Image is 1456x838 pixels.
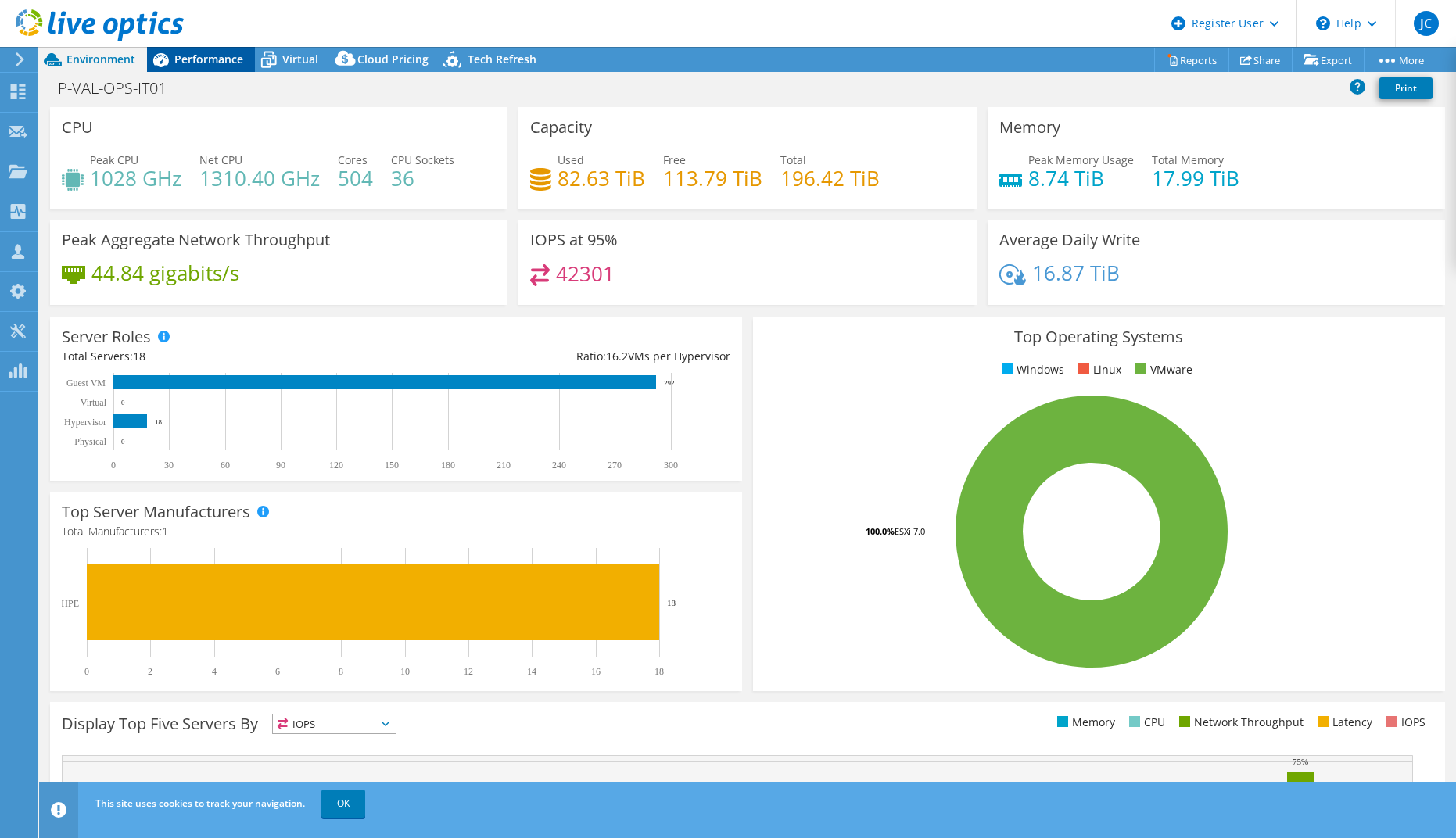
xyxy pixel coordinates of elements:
[273,714,396,733] span: IOPS
[1154,48,1229,72] a: Reports
[391,152,454,167] span: CPU Sockets
[556,265,615,282] h4: 42301
[174,52,243,66] span: Performance
[654,666,664,677] text: 18
[663,170,762,187] h4: 113.79 TiB
[497,460,511,471] text: 210
[1032,264,1120,281] h4: 16.87 TiB
[339,666,343,677] text: 8
[62,231,330,249] h3: Peak Aggregate Network Throughput
[667,598,676,607] text: 18
[74,436,106,447] text: Physical
[999,119,1060,136] h3: Memory
[338,170,373,187] h4: 504
[999,231,1140,249] h3: Average Daily Write
[606,349,628,363] span: 16.2
[199,170,320,187] h4: 1310.40 GHz
[1316,16,1330,30] svg: \n
[62,348,396,365] div: Total Servers:
[62,328,151,346] h3: Server Roles
[1074,361,1121,378] li: Linux
[998,361,1064,378] li: Windows
[61,598,79,609] text: HPE
[62,523,730,540] h4: Total Manufacturers:
[62,119,93,136] h3: CPU
[1228,48,1293,72] a: Share
[121,438,125,446] text: 0
[1314,714,1372,731] li: Latency
[1175,714,1304,731] li: Network Throughput
[164,460,174,471] text: 30
[1028,170,1134,187] h4: 8.74 TiB
[276,460,285,471] text: 90
[329,460,343,471] text: 120
[441,460,455,471] text: 180
[66,378,106,389] text: Guest VM
[1152,170,1239,187] h4: 17.99 TiB
[90,152,138,167] span: Peak CPU
[385,460,399,471] text: 150
[66,52,135,66] span: Environment
[663,152,686,167] span: Free
[282,52,318,66] span: Virtual
[391,170,454,187] h4: 36
[221,460,230,471] text: 60
[338,152,368,167] span: Cores
[664,460,678,471] text: 300
[1293,757,1308,766] text: 75%
[199,152,242,167] span: Net CPU
[558,152,584,167] span: Used
[1292,48,1365,72] a: Export
[552,460,566,471] text: 240
[148,666,152,677] text: 2
[895,525,925,537] tspan: ESXi 7.0
[664,379,675,387] text: 292
[81,397,107,408] text: Virtual
[1364,48,1436,72] a: More
[866,525,895,537] tspan: 100.0%
[468,52,536,66] span: Tech Refresh
[1028,152,1134,167] span: Peak Memory Usage
[780,170,880,187] h4: 196.42 TiB
[464,666,473,677] text: 12
[51,80,191,97] h1: P-VAL-OPS-IT01
[133,349,145,363] span: 18
[162,524,168,539] span: 1
[321,790,365,818] a: OK
[530,231,618,249] h3: IOPS at 95%
[558,170,645,187] h4: 82.63 TiB
[1125,714,1165,731] li: CPU
[84,666,89,677] text: 0
[765,328,1433,346] h3: Top Operating Systems
[275,666,280,677] text: 6
[62,503,250,521] h3: Top Server Manufacturers
[591,666,601,677] text: 16
[111,460,116,471] text: 0
[1053,714,1115,731] li: Memory
[212,666,217,677] text: 4
[530,119,592,136] h3: Capacity
[64,417,106,428] text: Hypervisor
[1131,361,1192,378] li: VMware
[90,170,181,187] h4: 1028 GHz
[608,460,622,471] text: 270
[155,418,163,426] text: 18
[396,348,730,365] div: Ratio: VMs per Hypervisor
[1382,714,1426,731] li: IOPS
[1379,77,1433,99] a: Print
[1152,152,1224,167] span: Total Memory
[91,264,239,281] h4: 44.84 gigabits/s
[400,666,410,677] text: 10
[121,399,125,406] text: 0
[357,52,429,66] span: Cloud Pricing
[780,152,806,167] span: Total
[527,666,536,677] text: 14
[95,797,305,810] span: This site uses cookies to track your navigation.
[1414,11,1439,36] span: JC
